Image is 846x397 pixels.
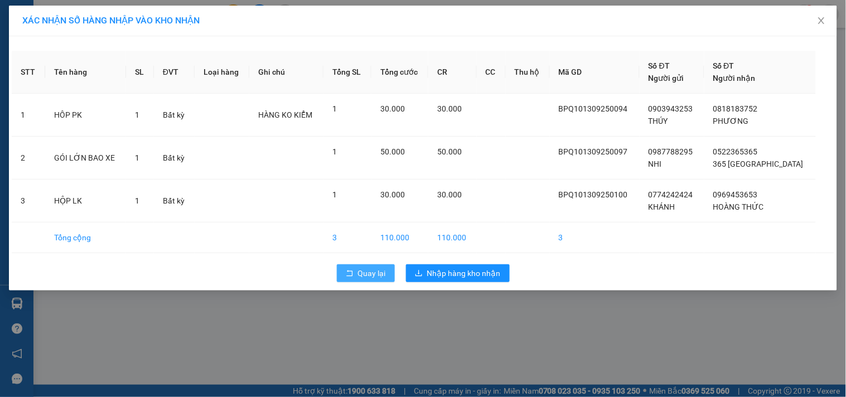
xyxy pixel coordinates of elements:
span: 1 [135,110,139,119]
span: 1 [135,153,139,162]
span: 30.000 [437,190,462,199]
td: HÔP PK [45,94,127,137]
th: Loại hàng [195,51,249,94]
span: 1 [332,147,337,156]
span: XÁC NHẬN SỐ HÀNG NHẬP VÀO KHO NHẬN [22,15,200,26]
span: 1 [135,196,139,205]
th: STT [12,51,45,94]
td: 110.000 [428,222,477,253]
span: 0903943253 [649,104,693,113]
td: GÓI LỚN BAO XE [45,137,127,180]
td: 2 [12,137,45,180]
td: HỘP LK [45,180,127,222]
td: 3 [323,222,371,253]
th: Thu hộ [506,51,550,94]
th: Mã GD [550,51,640,94]
td: Tổng cộng [45,222,127,253]
th: CC [477,51,506,94]
span: Số ĐT [713,61,734,70]
td: 110.000 [371,222,428,253]
span: PHƯƠNG [713,117,749,125]
span: Người gửi [649,74,684,83]
span: 1 [332,104,337,113]
span: BPQ101309250097 [559,147,628,156]
span: 30.000 [437,104,462,113]
span: 0969453653 [713,190,758,199]
td: Bất kỳ [154,94,195,137]
span: THÚY [649,117,668,125]
span: 0987788295 [649,147,693,156]
button: rollbackQuay lại [337,264,395,282]
span: close [817,16,826,25]
span: 50.000 [380,147,405,156]
span: 0818183752 [713,104,758,113]
th: Tổng SL [323,51,371,94]
th: Tên hàng [45,51,127,94]
td: Bất kỳ [154,180,195,222]
th: ĐVT [154,51,195,94]
td: 1 [12,94,45,137]
span: download [415,269,423,278]
span: 30.000 [380,104,405,113]
button: downloadNhập hàng kho nhận [406,264,510,282]
span: 1 [332,190,337,199]
span: BPQ101309250100 [559,190,628,199]
span: HÀNG KO KIỂM [258,110,312,119]
td: 3 [12,180,45,222]
td: 3 [550,222,640,253]
span: 30.000 [380,190,405,199]
td: Bất kỳ [154,137,195,180]
span: 365 [GEOGRAPHIC_DATA] [713,159,804,168]
span: Quay lại [358,267,386,279]
span: KHÁNH [649,202,675,211]
th: CR [428,51,477,94]
th: SL [126,51,154,94]
span: 0774242424 [649,190,693,199]
span: BPQ101309250094 [559,104,628,113]
th: Tổng cước [371,51,428,94]
span: 0522365365 [713,147,758,156]
span: Nhập hàng kho nhận [427,267,501,279]
span: HOÀNG THỨC [713,202,764,211]
span: NHI [649,159,662,168]
th: Ghi chú [249,51,323,94]
span: Số ĐT [649,61,670,70]
span: Người nhận [713,74,756,83]
button: Close [806,6,837,37]
span: rollback [346,269,354,278]
span: 50.000 [437,147,462,156]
